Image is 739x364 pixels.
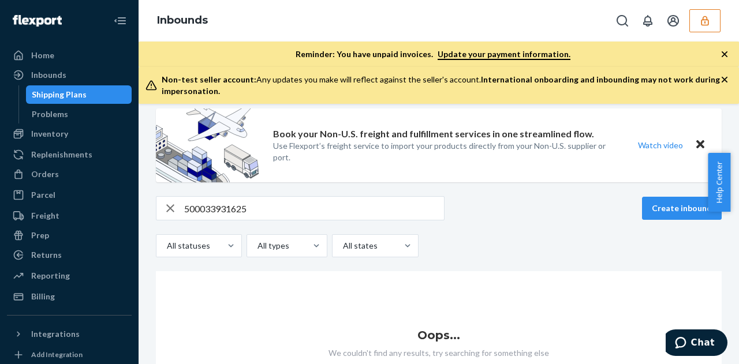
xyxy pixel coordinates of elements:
a: Prep [7,226,132,245]
div: Inventory [31,128,68,140]
div: Parcel [31,189,55,201]
div: Integrations [31,328,80,340]
div: Add Integration [31,350,83,359]
a: Inbounds [157,14,208,27]
h1: Oops... [156,329,722,342]
a: Reporting [7,267,132,285]
div: Inbounds [31,69,66,81]
input: All types [256,240,257,252]
div: Returns [31,249,62,261]
div: Prep [31,230,49,241]
img: Flexport logo [13,15,62,27]
input: All states [342,240,343,252]
a: Freight [7,207,132,225]
span: Non-test seller account: [162,74,256,84]
a: Problems [26,105,132,123]
div: Home [31,50,54,61]
p: Book your Non-U.S. freight and fulfillment services in one streamlined flow. [273,127,594,141]
iframe: Opens a widget where you can chat to one of our agents [666,329,727,358]
button: Integrations [7,325,132,343]
a: Billing [7,287,132,306]
button: Open Search Box [611,9,634,32]
button: Open account menu [662,9,685,32]
a: Inventory [7,125,132,143]
button: Help Center [708,153,730,212]
p: Reminder: You have unpaid invoices. [296,48,570,60]
button: Open notifications [636,9,659,32]
div: Orders [31,168,59,180]
button: Close Navigation [109,9,132,32]
p: We couldn't find any results, try searching for something else [156,347,722,359]
a: Shipping Plans [26,85,132,104]
a: Parcel [7,186,132,204]
a: Replenishments [7,145,132,164]
div: Freight [31,210,59,222]
div: Billing [31,291,55,302]
button: Create inbound [642,197,722,220]
div: Replenishments [31,149,92,160]
button: Close [693,137,708,153]
input: Search inbounds by name, destination, msku... [184,197,444,220]
a: Add Integration [7,348,132,362]
a: Home [7,46,132,65]
input: All statuses [166,240,167,252]
div: Shipping Plans [32,89,87,100]
div: Any updates you make will reflect against the seller's account. [162,74,721,97]
div: Reporting [31,270,70,282]
p: Use Flexport’s freight service to import your products directly from your Non-U.S. supplier or port. [273,140,617,163]
div: Problems [32,108,68,120]
a: Returns [7,246,132,264]
a: Orders [7,165,132,183]
button: Watch video [630,137,691,153]
ol: breadcrumbs [148,4,217,37]
a: Inbounds [7,66,132,84]
a: Update your payment information. [438,49,570,60]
